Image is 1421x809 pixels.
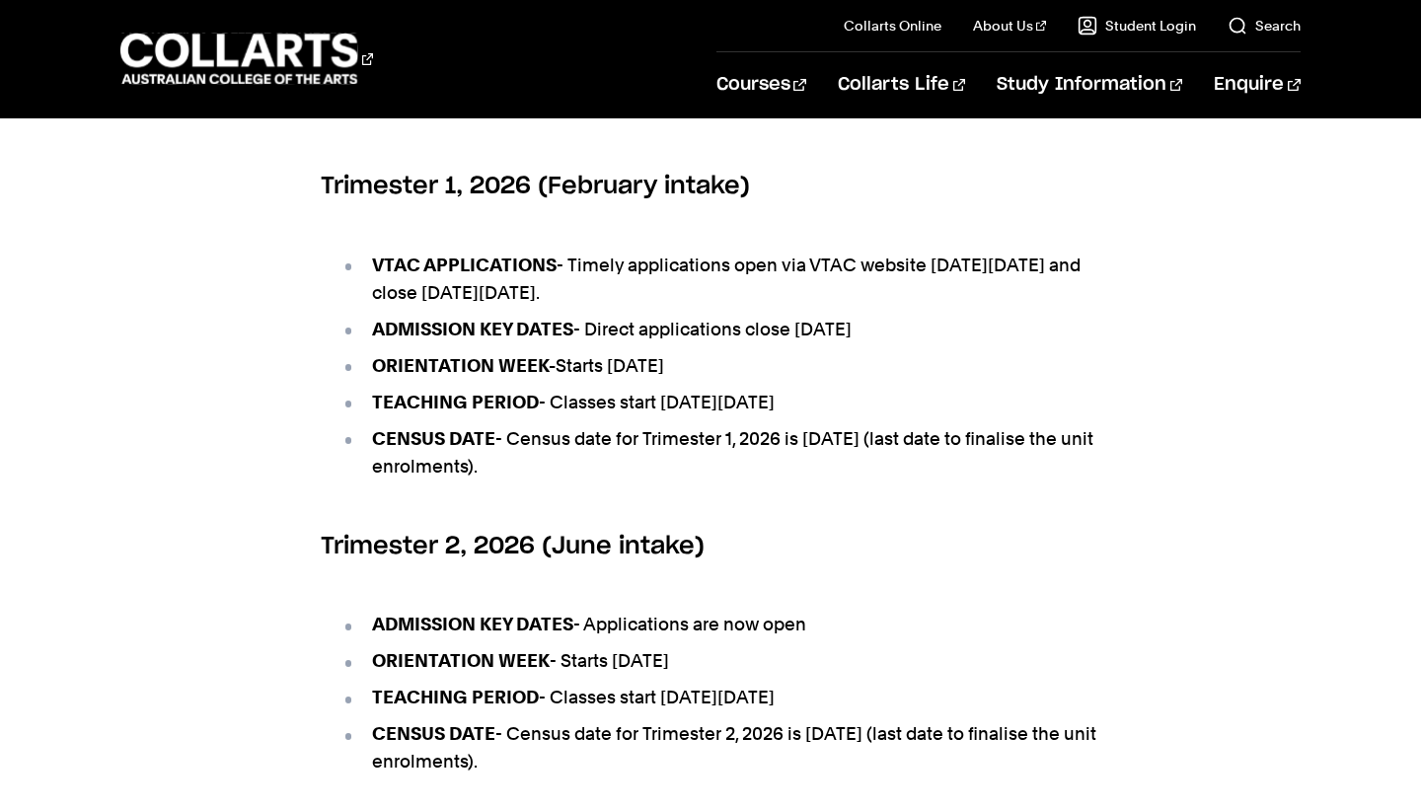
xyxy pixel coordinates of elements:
[372,355,556,376] strong: ORIENTATION WEEK-
[1214,52,1300,117] a: Enquire
[973,16,1046,36] a: About Us
[340,611,1100,638] li: - Applications are now open
[997,52,1182,117] a: Study Information
[372,723,495,744] strong: CENSUS DATE
[340,252,1100,307] li: - Timely applications open via VTAC website [DATE][DATE] and close [DATE][DATE].
[372,255,557,275] strong: VTAC APPLICATIONS
[716,52,806,117] a: Courses
[372,687,539,707] strong: TEACHING PERIOD
[1078,16,1196,36] a: Student Login
[321,529,1100,564] h6: Trimester 2, 2026 (June intake)
[340,647,1100,675] li: - Starts [DATE]
[372,428,495,449] strong: CENSUS DATE
[340,352,1100,380] li: Starts [DATE]
[372,650,550,671] strong: ORIENTATION WEEK
[372,392,539,412] strong: TEACHING PERIOD
[372,614,573,634] strong: ADMISSION KEY DATES
[1228,16,1301,36] a: Search
[340,720,1100,775] li: - Census date for Trimester 2, 2026 is [DATE] (last date to finalise the unit enrolments).
[340,684,1100,711] li: - Classes start [DATE][DATE]
[340,316,1100,343] li: - Direct applications close [DATE]
[838,52,965,117] a: Collarts Life
[340,389,1100,416] li: - Classes start [DATE][DATE]
[321,169,1100,204] h6: Trimester 1, 2026 (February intake)
[120,31,373,87] div: Go to homepage
[844,16,941,36] a: Collarts Online
[372,319,573,339] strong: ADMISSION KEY DATES
[340,425,1100,480] li: - Census date for Trimester 1, 2026 is [DATE] (last date to finalise the unit enrolments).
